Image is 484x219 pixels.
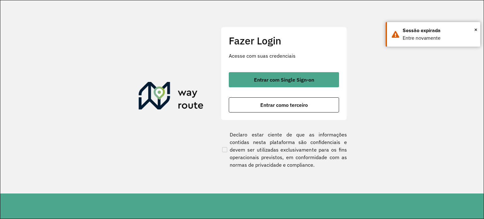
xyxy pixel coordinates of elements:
span: × [474,25,477,34]
button: Close [474,25,477,34]
label: Declaro estar ciente de que as informações contidas nesta plataforma são confidenciais e devem se... [221,131,347,169]
button: button [229,97,339,112]
span: Entrar com Single Sign-on [254,77,314,82]
img: Roteirizador AmbevTech [139,82,204,112]
h2: Fazer Login [229,35,339,47]
div: Entre novamente [403,34,475,42]
p: Acesse com suas credenciais [229,52,339,60]
span: Entrar como terceiro [260,102,308,107]
button: button [229,72,339,87]
div: Sessão expirada [403,27,475,34]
